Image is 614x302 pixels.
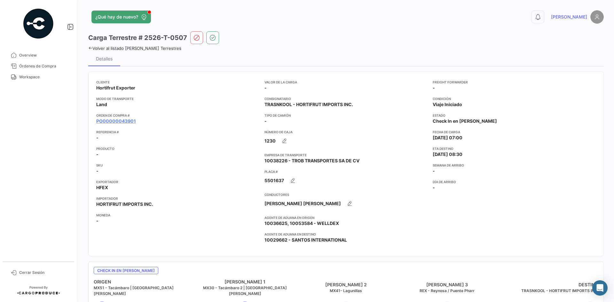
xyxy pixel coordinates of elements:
span: Hortifrut Exporter [96,85,135,91]
span: 10038226 - TROB TRANSPORTES SA DE CV [264,158,359,164]
div: Abrir Intercom Messenger [592,280,608,296]
h3: Carga Terrestre # 2526-T-0507 [88,33,187,42]
app-card-info-title: Placa # [264,169,428,174]
app-card-info-title: Referencia # [96,129,259,135]
span: Check In en [PERSON_NAME] [94,267,158,274]
span: Land [96,101,107,108]
button: ¿Qué hay de nuevo? [91,11,151,23]
span: Workspace [19,74,69,80]
app-card-info-title: Estado [433,113,596,118]
a: Workspace [5,72,72,82]
span: Viaje Iniciado [433,101,462,108]
app-card-info-title: Importador [96,196,259,201]
span: Check In en [PERSON_NAME] [433,118,497,124]
app-card-info-title: Orden de Compra # [96,113,259,118]
span: - [433,184,435,191]
a: Overview [5,50,72,61]
img: powered-by.png [22,8,54,40]
app-card-info-title: Consignatario [264,96,428,101]
app-card-info-title: Valor de la Carga [264,80,428,85]
a: Órdenes de Compra [5,61,72,72]
app-card-info-title: Agente de Aduana en Destino [264,232,428,237]
app-card-info-title: Fecha de carga [433,129,596,135]
app-card-info-title: Tipo de Camión [264,113,428,118]
span: 1230 [264,138,276,144]
app-card-info-title: Exportador [96,179,259,184]
span: 10036625, 10053584 - WELLDEX [264,220,339,227]
app-card-info-title: Semana de Arribo [433,163,596,168]
h4: [PERSON_NAME] 3 [397,282,498,288]
span: [DATE] 07:00 [433,135,462,141]
span: - [96,135,98,141]
span: 5501637 [264,177,284,184]
span: - [433,85,435,91]
span: - [264,85,267,91]
h4: ORIGEN [94,279,195,285]
app-card-info-title: Condición [433,96,596,101]
span: TRASNKOOL - HORTIFRUT IMPORTS INC. [264,101,353,108]
h5: REX - Reynosa / Puente Pharr [397,288,498,294]
h4: [PERSON_NAME] 1 [195,279,296,285]
app-card-info-title: Freight Forwarder [433,80,596,85]
h4: [PERSON_NAME] 2 [295,282,397,288]
span: Overview [19,52,69,58]
app-card-info-title: SKU [96,163,259,168]
span: HORTIFRUT IMPORTS INC. [96,201,153,207]
h5: MX51 - Tacámbaro | [GEOGRAPHIC_DATA][PERSON_NAME] [94,285,195,297]
h5: TRASNKOOL - HORTIFRUT IMPORTS INC. [497,288,598,294]
a: PO00000043901 [96,118,136,124]
app-card-info-title: ETA Destino [433,146,596,151]
app-card-info-title: Agente de Aduana en Origen [264,215,428,220]
span: - [96,168,98,174]
span: 10029662 - SANTOS INTERNATIONAL [264,237,347,243]
app-card-info-title: Modo de Transporte [96,96,259,101]
span: - [433,168,435,174]
app-card-info-title: Empresa de Transporte [264,152,428,158]
app-card-info-title: Día de Arribo [433,179,596,184]
app-card-info-title: Cliente [96,80,259,85]
span: Órdenes de Compra [19,63,69,69]
h5: MX41- Lagunillas [295,288,397,294]
span: Cerrar Sesión [19,270,69,275]
span: [DATE] 08:30 [433,151,462,158]
app-card-info-title: Producto [96,146,259,151]
app-card-info-title: Moneda [96,213,259,218]
span: - [264,118,267,124]
div: Detalles [96,56,113,61]
span: [PERSON_NAME] [PERSON_NAME] [264,200,341,207]
span: [PERSON_NAME] [551,14,587,20]
span: ¿Qué hay de nuevo? [95,14,138,20]
span: HFEX [96,184,108,191]
h4: DESTINO [497,282,598,288]
app-card-info-title: Conductores [264,192,428,197]
a: Volver al listado [PERSON_NAME] Terrestres [88,46,181,51]
span: - [96,218,98,224]
span: - [96,151,98,158]
img: placeholder-user.png [590,10,604,24]
h5: MX30 - Tacámbaro 2 | [GEOGRAPHIC_DATA][PERSON_NAME] [195,285,296,297]
app-card-info-title: Número de Caja [264,129,428,135]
